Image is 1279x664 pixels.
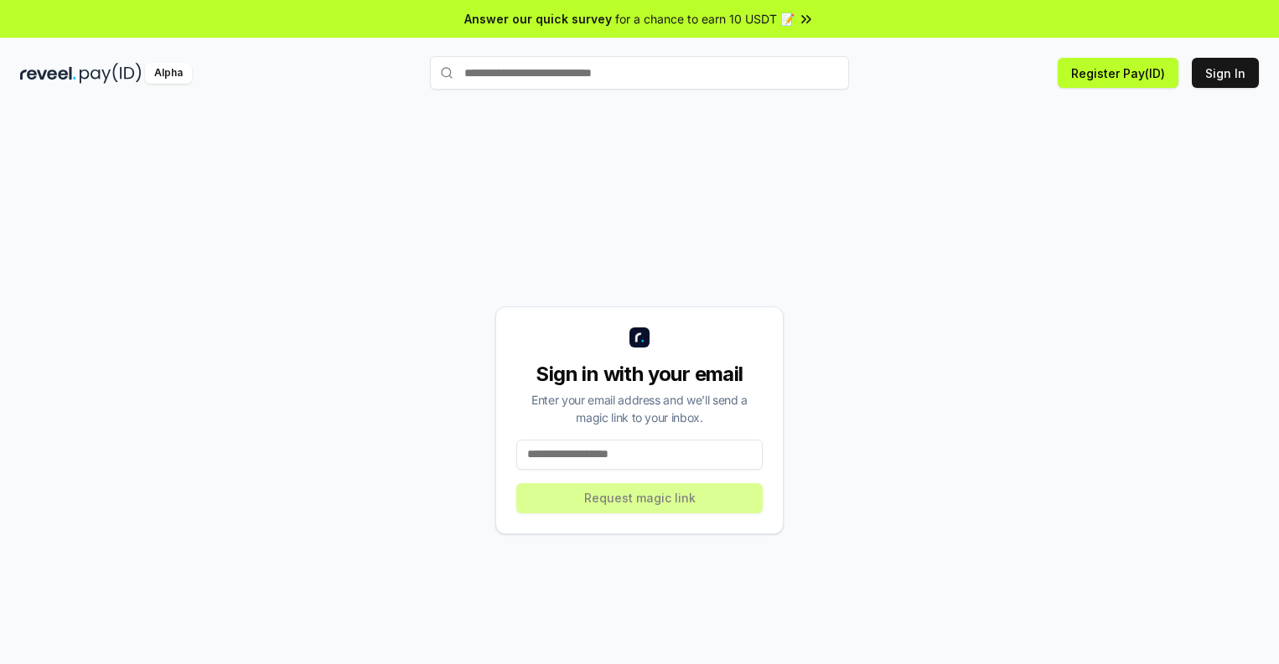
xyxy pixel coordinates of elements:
span: Answer our quick survey [464,10,612,28]
div: Sign in with your email [516,361,763,388]
button: Sign In [1192,58,1259,88]
div: Enter your email address and we’ll send a magic link to your inbox. [516,391,763,426]
img: logo_small [629,327,650,347]
div: Alpha [145,63,192,84]
span: for a chance to earn 10 USDT 📝 [615,10,795,28]
img: pay_id [80,63,142,84]
button: Register Pay(ID) [1058,58,1178,88]
img: reveel_dark [20,63,76,84]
